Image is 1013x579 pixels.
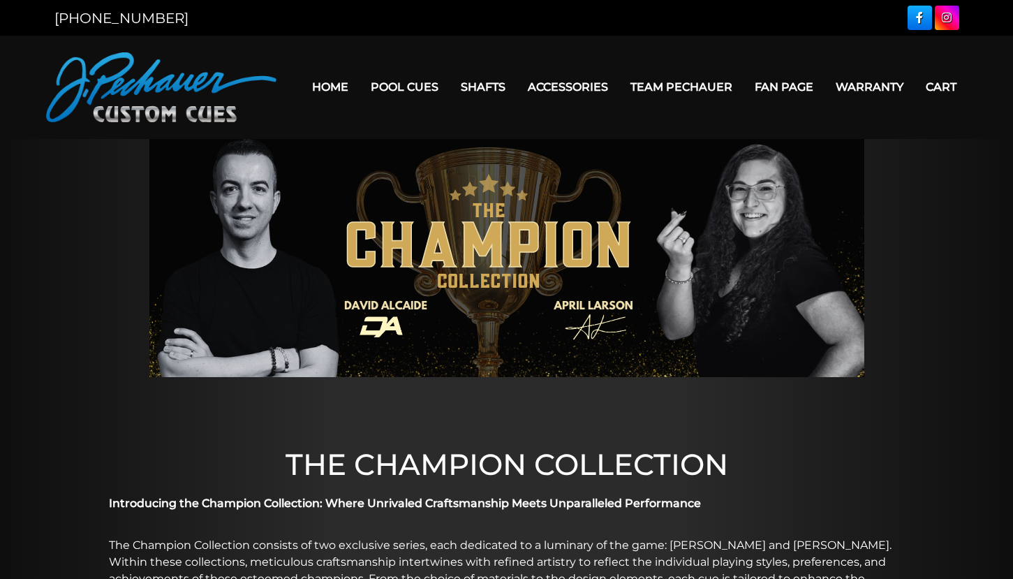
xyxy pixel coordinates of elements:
a: Team Pechauer [619,69,744,105]
a: Home [301,69,360,105]
img: Pechauer Custom Cues [46,52,276,122]
a: Warranty [825,69,915,105]
strong: Introducing the Champion Collection: Where Unrivaled Craftsmanship Meets Unparalleled Performance [109,497,701,510]
a: Accessories [517,69,619,105]
a: Shafts [450,69,517,105]
a: Cart [915,69,968,105]
a: Pool Cues [360,69,450,105]
a: [PHONE_NUMBER] [54,10,188,27]
a: Fan Page [744,69,825,105]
